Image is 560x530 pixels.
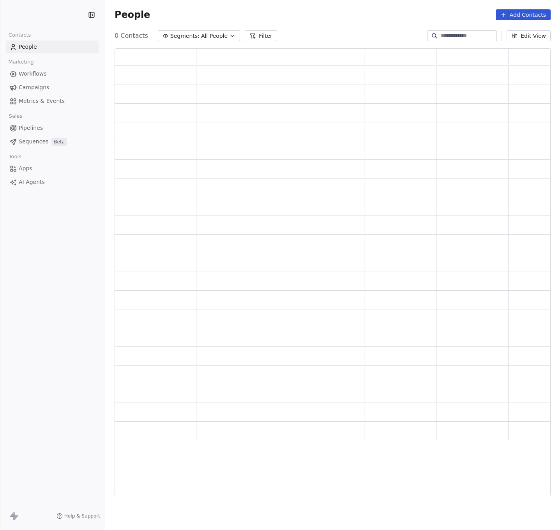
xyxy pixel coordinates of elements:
[19,83,49,92] span: Campaigns
[496,9,551,20] button: Add Contacts
[201,32,228,40] span: All People
[5,56,37,68] span: Marketing
[6,95,99,108] a: Metrics & Events
[5,151,25,163] span: Tools
[19,138,48,146] span: Sequences
[6,81,99,94] a: Campaigns
[19,178,45,186] span: AI Agents
[115,9,150,21] span: People
[6,67,99,80] a: Workflows
[6,176,99,189] a: AI Agents
[5,110,26,122] span: Sales
[19,97,65,105] span: Metrics & Events
[6,162,99,175] a: Apps
[115,31,148,41] span: 0 Contacts
[51,138,67,146] span: Beta
[6,135,99,148] a: SequencesBeta
[507,30,551,41] button: Edit View
[19,164,32,173] span: Apps
[170,32,200,40] span: Segments:
[6,41,99,53] a: People
[19,124,43,132] span: Pipelines
[6,122,99,134] a: Pipelines
[64,513,100,519] span: Help & Support
[57,513,100,519] a: Help & Support
[19,70,47,78] span: Workflows
[19,43,37,51] span: People
[245,30,277,41] button: Filter
[5,29,34,41] span: Contacts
